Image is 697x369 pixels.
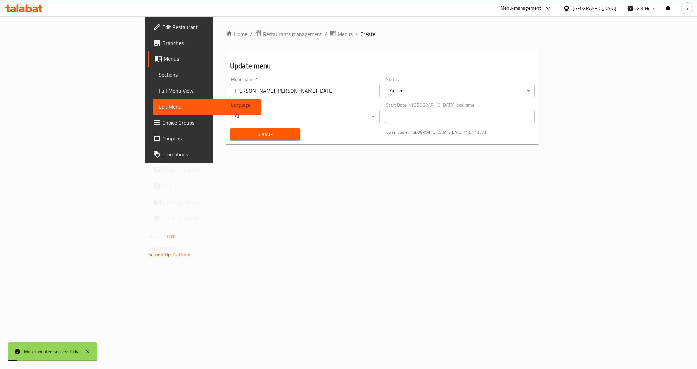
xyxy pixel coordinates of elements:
[148,146,262,162] a: Promotions
[162,182,256,190] span: Upsell
[330,30,353,38] a: Menus
[148,194,262,210] a: Coverage Report
[148,19,262,35] a: Edit Restaurant
[385,84,535,97] div: Active
[153,83,262,99] a: Full Menu View
[230,61,535,71] h2: Update menu
[164,55,256,63] span: Menus
[355,30,358,38] li: /
[153,67,262,83] a: Sections
[159,71,256,79] span: Sections
[230,84,380,97] input: Please enter Menu name
[148,244,179,252] span: Get support on:
[255,30,322,38] a: Restaurants management
[263,30,322,38] span: Restaurants management
[226,30,539,38] nav: breadcrumb
[148,131,262,146] a: Coupons
[159,103,256,111] span: Edit Menu
[325,30,327,38] li: /
[235,130,295,138] span: Update
[148,35,262,51] a: Branches
[162,135,256,142] span: Coupons
[230,110,380,123] div: All
[148,178,262,194] a: Upsell
[386,129,535,135] p: Current time in [GEOGRAPHIC_DATA] is [DATE] 11:54:13 AM
[166,232,176,241] span: 1.0.0
[148,162,262,178] a: Menu disclaimer
[148,115,262,131] a: Choice Groups
[573,5,616,12] div: [GEOGRAPHIC_DATA]
[153,99,262,115] a: Edit Menu
[162,166,256,174] span: Menu disclaimer
[148,51,262,67] a: Menus
[686,5,688,12] span: a
[162,119,256,127] span: Choice Groups
[162,23,256,31] span: Edit Restaurant
[159,87,256,95] span: Full Menu View
[230,128,300,140] button: Update
[162,39,256,47] span: Branches
[360,30,375,38] span: Create
[501,4,541,12] div: Menu-management
[338,30,353,38] span: Menus
[162,214,256,222] span: Grocery Checklist
[148,250,191,259] a: Support.OpsPlatform
[162,150,256,158] span: Promotions
[24,348,78,355] div: Menu updated successfully
[148,210,262,226] a: Grocery Checklist
[148,232,165,241] span: Version:
[162,198,256,206] span: Coverage Report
